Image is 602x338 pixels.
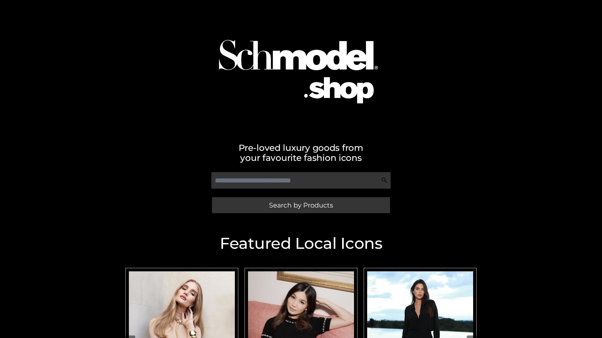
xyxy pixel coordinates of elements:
span: Search by Products [269,202,333,208]
h2: Featured Local Icons​ [122,236,480,251]
a: Search by Products [212,197,390,213]
h2: Pre-loved luxury goods from your favourite fashion icons [122,143,480,163]
img: Search Icon [381,177,388,183]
